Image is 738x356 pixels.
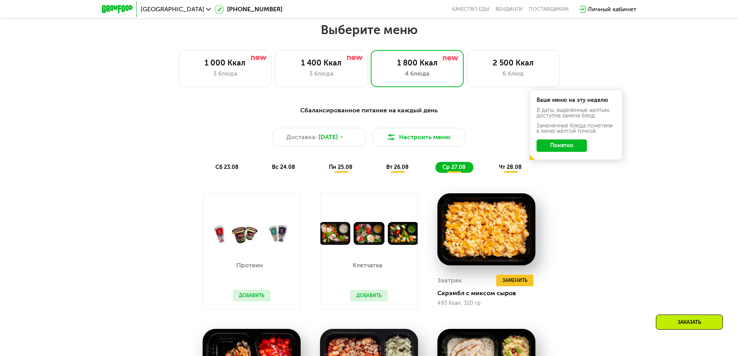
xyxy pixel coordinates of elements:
[25,22,713,38] h2: Выберите меню
[233,262,267,268] p: Протеин
[379,58,456,67] div: 1 800 Ккал
[215,164,239,170] span: сб 23.08
[140,106,599,115] div: Сбалансированное питание на каждый день
[537,123,616,134] div: Заменённые блюда пометили в меню жёлтой точкой.
[499,164,522,170] span: чт 28.08
[187,58,263,67] div: 1 000 Ккал
[329,164,353,170] span: пн 25.08
[537,98,616,103] div: Ваше меню на эту неделю
[537,108,616,119] div: В даты, выделенные желтым, доступна замена блюд.
[437,289,542,297] div: Скрэмбл с миксом сыров
[496,275,533,286] button: Заменить
[475,58,552,67] div: 2 500 Ккал
[283,58,360,67] div: 1 400 Ккал
[187,69,263,78] div: 3 блюда
[437,300,535,306] div: 493 Ккал, 320 гр
[537,139,587,152] button: Понятно
[502,277,527,284] span: Заменить
[141,6,204,12] span: [GEOGRAPHIC_DATA]
[437,275,462,286] div: Завтрак
[588,5,637,14] div: Личный кабинет
[283,69,360,78] div: 3 блюда
[452,6,489,12] a: Качество еды
[215,5,282,14] a: [PHONE_NUMBER]
[656,315,723,330] div: Заказать
[350,262,384,268] p: Клетчатка
[386,164,409,170] span: вт 26.08
[286,132,317,142] span: Доставка:
[529,6,569,12] div: поставщикам
[318,132,338,142] span: [DATE]
[379,69,456,78] div: 4 блюда
[350,290,388,301] button: Добавить
[233,290,270,301] button: Добавить
[495,6,523,12] a: Вендинги
[272,164,295,170] span: вс 24.08
[475,69,552,78] div: 6 блюд
[372,128,465,146] button: Настроить меню
[442,164,466,170] span: ср 27.08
